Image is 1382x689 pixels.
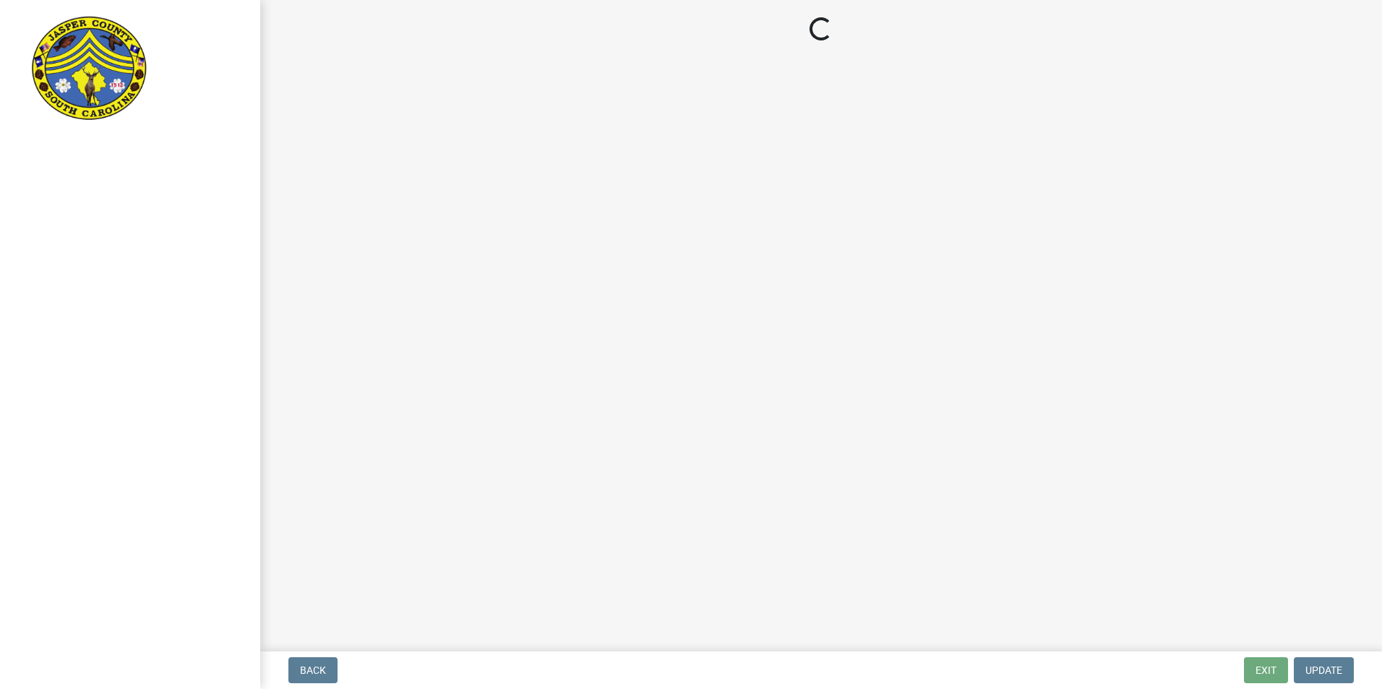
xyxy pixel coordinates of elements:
button: Exit [1244,657,1288,683]
span: Update [1305,664,1342,676]
img: Jasper County, South Carolina [29,15,150,123]
button: Update [1294,657,1354,683]
button: Back [288,657,338,683]
span: Back [300,664,326,676]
